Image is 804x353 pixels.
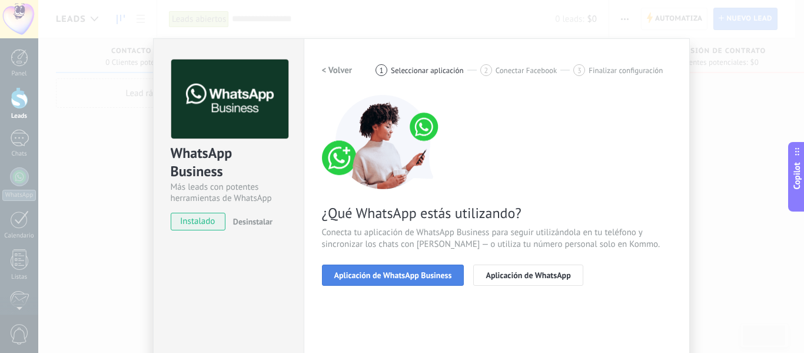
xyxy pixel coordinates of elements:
span: Seleccionar aplicación [391,66,464,75]
span: Conecta tu aplicación de WhatsApp Business para seguir utilizándola en tu teléfono y sincronizar ... [322,227,672,250]
span: Conectar Facebook [496,66,557,75]
span: 2 [484,65,488,75]
div: WhatsApp Business [171,144,287,182]
button: Desinstalar [228,213,273,230]
img: connect number [322,95,446,189]
h2: < Volver [322,65,353,76]
button: < Volver [322,60,353,81]
span: Aplicación de WhatsApp [486,271,570,279]
span: ¿Qué WhatsApp estás utilizando? [322,204,672,222]
img: logo_main.png [171,60,288,139]
span: Copilot [791,162,803,189]
button: Aplicación de WhatsApp [473,265,583,286]
span: 1 [380,65,384,75]
div: Más leads con potentes herramientas de WhatsApp [171,182,287,204]
span: instalado [171,213,225,230]
span: 3 [577,65,582,75]
span: Aplicación de WhatsApp Business [334,271,452,279]
span: Finalizar configuración [589,66,663,75]
button: Aplicación de WhatsApp Business [322,265,464,286]
span: Desinstalar [233,216,273,227]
